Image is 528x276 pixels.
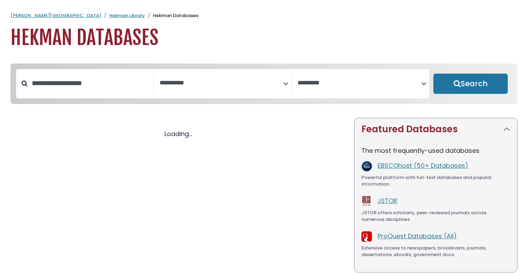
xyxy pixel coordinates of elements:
nav: Search filters [10,64,518,104]
a: Hekman Library [109,12,145,19]
textarea: Search [160,80,283,87]
p: The most frequently-used databases [361,146,510,155]
div: JSTOR offers scholarly, peer-reviewed journals across numerous disciplines. [361,209,510,223]
a: JSTOR [377,196,397,205]
div: Loading... [10,129,346,139]
button: Submit for Search Results [433,74,508,94]
button: Featured Databases [354,118,517,140]
div: Powerful platform with full-text databases and popular information. [361,174,510,188]
h1: Hekman Databases [10,26,518,50]
li: Hekman Databases [145,12,198,19]
a: [PERSON_NAME][GEOGRAPHIC_DATA] [10,12,101,19]
div: Extensive access to newspapers, broadcasts, journals, dissertations, ebooks, government docs. [361,245,510,258]
nav: breadcrumb [10,12,518,19]
a: ProQuest Databases (All) [377,232,457,240]
input: Search database by title or keyword [28,77,153,89]
textarea: Search [298,80,421,87]
a: EBSCOhost (50+ Databases) [377,161,468,170]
